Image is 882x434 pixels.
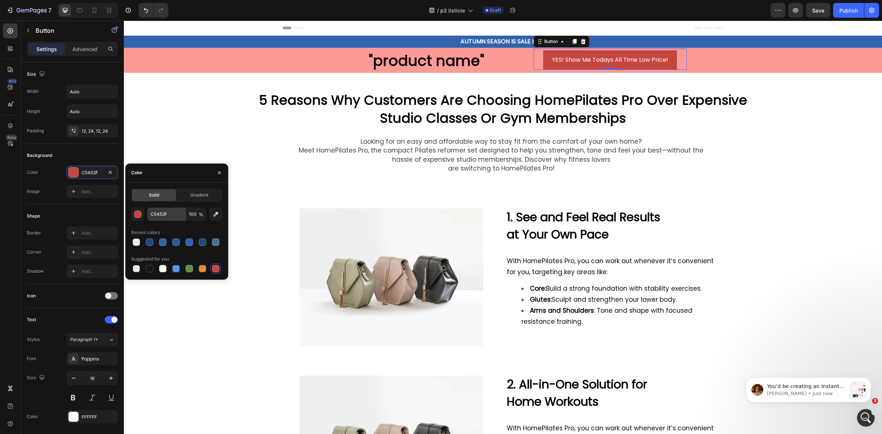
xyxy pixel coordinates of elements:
[27,213,40,219] div: Shape
[139,3,168,18] div: Undo/Redo
[27,268,44,275] div: Shadow
[398,286,569,305] span: : Tone and shape with focused resistance training.
[124,21,882,434] iframe: To enrich screen reader interactions, please activate Accessibility in Grammarly extension settings
[27,188,40,195] div: Image
[406,275,553,283] span: Sculpt and strengthen your lower body.
[383,403,590,423] span: With HomePilates Pro, you can work out whenever it’s convenient for you, targeting key areas like:
[383,236,590,256] span: With HomePilates Pro, you can work out whenever it’s convenient for you, targeting key areas like:
[149,192,159,198] span: Solid
[490,7,501,14] span: Draft
[72,45,97,53] p: Advanced
[806,3,830,18] button: Save
[82,128,116,134] div: 12, 24, 12, 24
[383,188,537,222] strong: 1. See and Feel Real Results at Your Own Pace
[82,189,116,195] div: Add...
[857,409,875,427] iframe: Intercom live chat
[419,30,553,49] button: <p>YES! Show Me Todays All Time Low Price!</p>
[324,143,431,152] span: are switching to HomePilates Pro!
[833,3,864,18] button: Publish
[27,413,38,420] div: Color
[383,355,523,389] strong: 2. All-in-One Solution for Home Workouts
[839,7,858,14] div: Publish
[428,34,544,45] p: YES! Show Me Todays All Time Low Price!
[872,398,878,404] span: 3
[3,3,55,18] button: 7
[27,152,52,159] div: Background
[36,45,57,53] p: Settings
[27,316,36,323] div: Text
[131,256,169,262] div: Suggested for you
[27,293,36,299] div: Icon
[27,373,46,383] div: Size
[406,263,422,272] strong: Core:
[67,105,118,118] input: Auto
[437,7,439,14] span: /
[735,363,882,414] iframe: Intercom notifications message
[36,26,98,35] p: Button
[135,70,623,107] strong: 5 Reasons Why Customers Are Choosing HomePilates Pro Over Expensive Studio Classes Or Gym Members...
[27,249,42,255] div: Corner
[27,355,36,362] div: Font
[82,414,116,420] div: FFFFFF
[237,116,518,125] span: Looking for an easy and affordable way to stay fit from the comfort of your own home?
[6,134,18,140] div: Beta
[175,125,580,143] span: Meet HomePilates Pro, the compact Pilates reformer set designed to help you strengthen, tone and ...
[82,268,116,275] div: Add...
[82,169,103,176] div: C5453F
[406,263,578,272] span: Build a strong foundation with stability exercises.
[7,78,18,84] div: 450
[27,128,44,134] div: Padding
[440,7,465,14] span: p2 listicle
[27,108,40,115] div: Height
[812,7,824,14] span: Save
[82,249,116,256] div: Add...
[27,69,46,79] div: Size
[199,211,203,218] span: %
[70,336,98,343] span: Paragraph 1*
[419,18,435,24] div: Button
[131,229,160,236] div: Recent colors
[27,230,41,236] div: Border
[27,336,40,343] div: Styles
[131,169,143,176] div: Color
[67,85,118,98] input: Auto
[190,192,208,198] span: Gradient
[147,208,186,221] input: Eg: FFFFFF
[176,188,359,326] img: image_demo.jpg
[82,356,116,362] div: Poppins
[406,275,428,283] strong: Glutes:
[245,30,361,50] strong: "product name"
[67,333,118,346] button: Paragraph 1*
[82,230,116,237] div: Add...
[48,6,51,15] p: 7
[406,286,470,294] strong: Arms and Shoulders
[27,88,39,95] div: Width
[27,169,38,176] div: Color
